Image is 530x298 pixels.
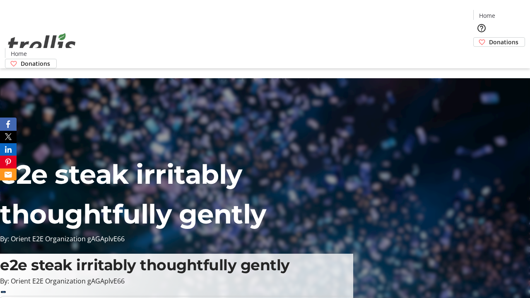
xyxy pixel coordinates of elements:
span: Home [479,11,495,20]
a: Home [474,11,500,20]
img: Orient E2E Organization gAGAplvE66's Logo [5,24,79,65]
button: Help [473,20,490,36]
a: Donations [473,37,525,47]
span: Home [11,49,27,58]
a: Home [5,49,32,58]
span: Donations [489,38,518,46]
span: Donations [21,59,50,68]
a: Donations [5,59,57,68]
button: Cart [473,47,490,63]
